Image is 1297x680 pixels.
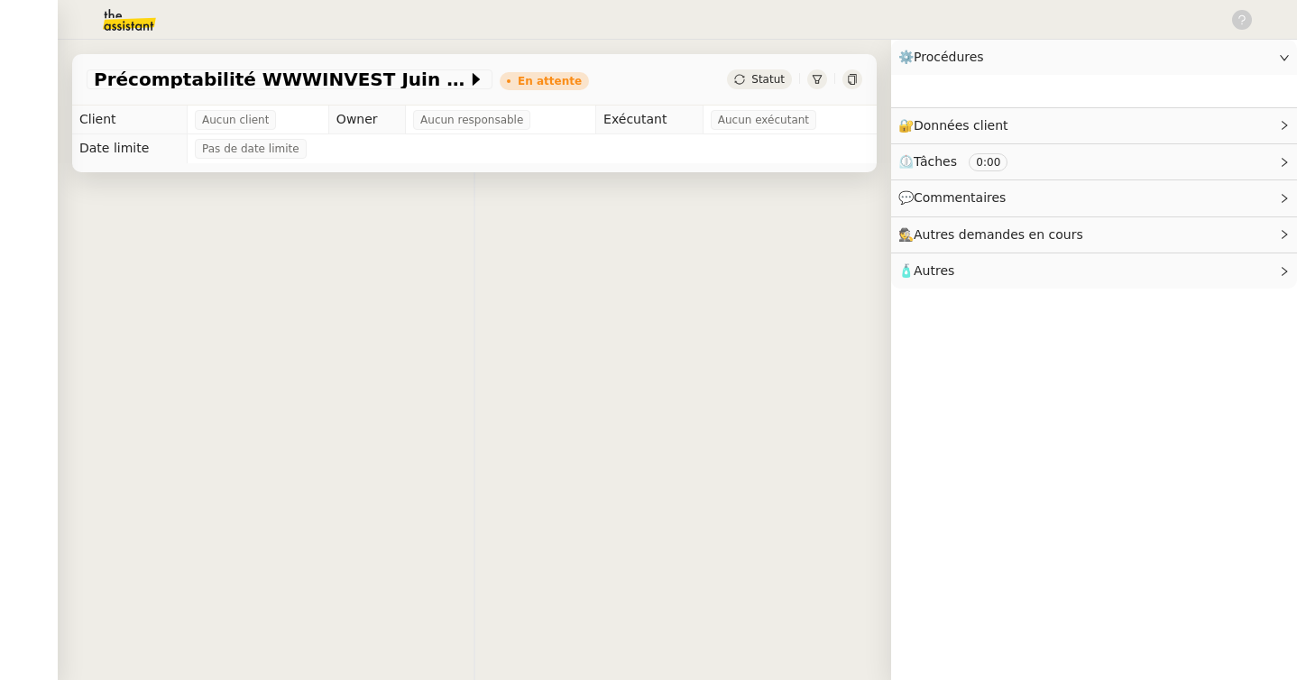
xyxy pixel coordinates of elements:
div: ⚙️Procédures [891,40,1297,75]
span: Aucun exécutant [718,111,809,129]
span: Données client [914,118,1008,133]
div: ⏲️Tâches 0:00 [891,144,1297,179]
td: Owner [328,106,405,134]
span: ⏲️ [898,154,1023,169]
div: 🔐Données client [891,108,1297,143]
span: Précomptabilité WWWINVEST Juin 2025 [94,70,467,88]
span: 💬 [898,190,1014,205]
span: Aucun responsable [420,111,523,129]
span: 🧴 [898,263,954,278]
span: Autres demandes en cours [914,227,1083,242]
td: Date limite [72,134,188,163]
span: Procédures [914,50,984,64]
td: Exécutant [596,106,704,134]
td: Client [72,106,188,134]
span: Statut [751,73,785,86]
div: 💬Commentaires [891,180,1297,216]
span: Tâches [914,154,957,169]
div: 🧴Autres [891,253,1297,289]
span: Commentaires [914,190,1006,205]
span: Autres [914,263,954,278]
span: Aucun client [202,111,269,129]
div: En attente [518,76,582,87]
div: 🕵️Autres demandes en cours [891,217,1297,253]
span: ⚙️ [898,47,992,68]
span: 🕵️ [898,227,1091,242]
span: 🔐 [898,115,1016,136]
nz-tag: 0:00 [969,153,1007,171]
span: Pas de date limite [202,140,299,158]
